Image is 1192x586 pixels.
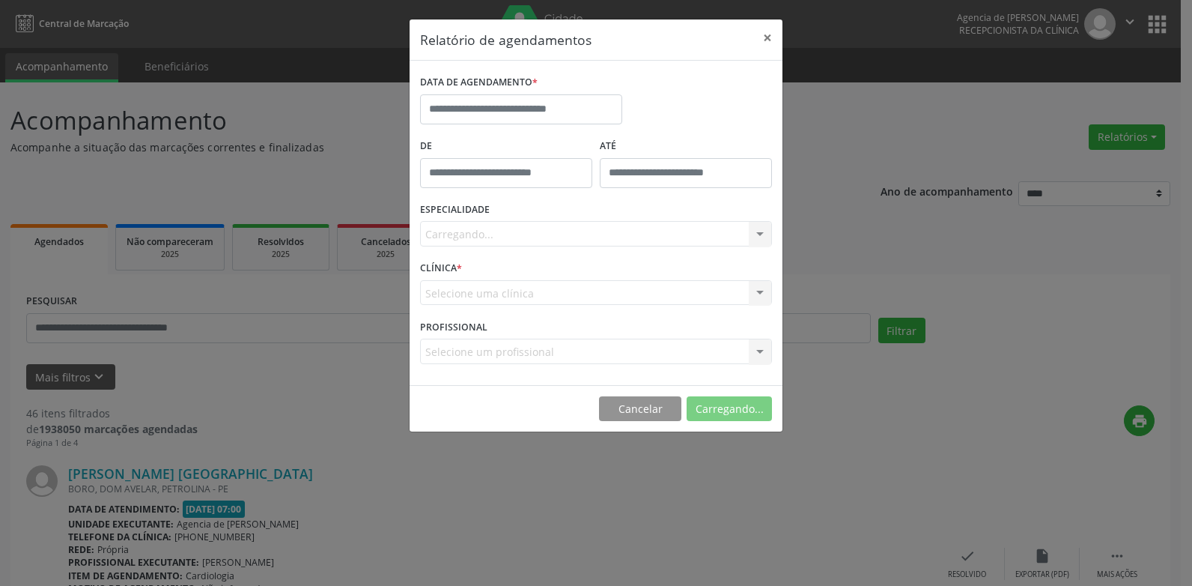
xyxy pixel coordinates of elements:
[420,135,592,158] label: De
[420,199,490,222] label: ESPECIALIDADE
[420,315,487,339] label: PROFISSIONAL
[599,396,681,422] button: Cancelar
[687,396,772,422] button: Carregando...
[752,19,782,56] button: Close
[420,71,538,94] label: DATA DE AGENDAMENTO
[420,257,462,280] label: CLÍNICA
[600,135,772,158] label: ATÉ
[420,30,592,49] h5: Relatório de agendamentos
